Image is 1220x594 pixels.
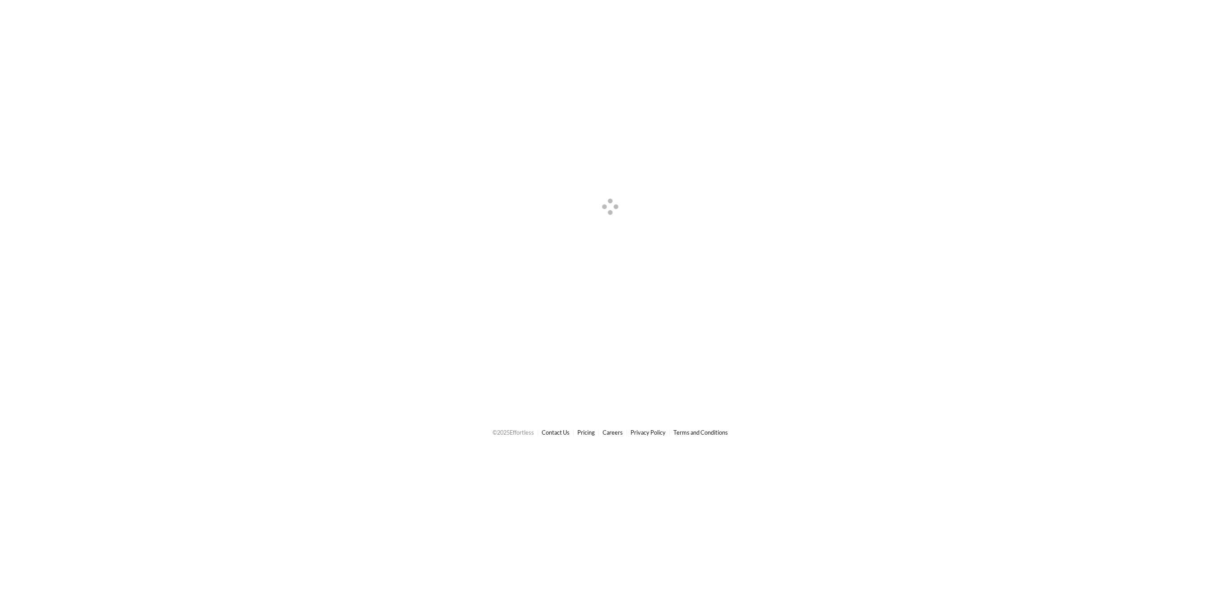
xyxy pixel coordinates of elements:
a: Contact Us [542,429,570,436]
a: Terms and Conditions [673,429,728,436]
a: Privacy Policy [631,429,666,436]
span: © 2025 Effortless [493,429,534,436]
a: Careers [603,429,623,436]
a: Pricing [577,429,595,436]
